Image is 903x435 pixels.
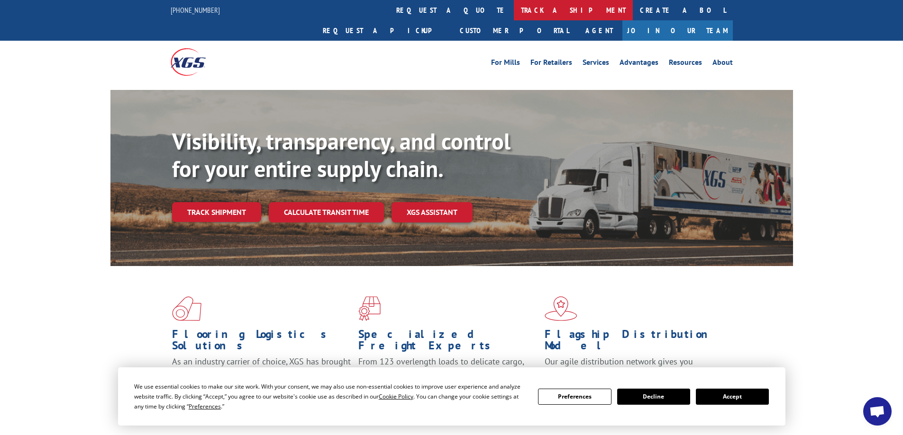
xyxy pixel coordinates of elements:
[545,296,577,321] img: xgs-icon-flagship-distribution-model-red
[172,126,511,183] b: Visibility, transparency, and control for your entire supply chain.
[622,20,733,41] a: Join Our Team
[617,389,690,405] button: Decline
[316,20,453,41] a: Request a pickup
[453,20,576,41] a: Customer Portal
[538,389,611,405] button: Preferences
[620,59,658,69] a: Advantages
[358,356,538,398] p: From 123 overlength loads to delicate cargo, our experienced staff knows the best way to move you...
[269,202,384,222] a: Calculate transit time
[545,356,719,378] span: Our agile distribution network gives you nationwide inventory management on demand.
[696,389,769,405] button: Accept
[134,382,527,411] div: We use essential cookies to make our site work. With your consent, we may also use non-essential ...
[171,5,220,15] a: [PHONE_NUMBER]
[172,202,261,222] a: Track shipment
[576,20,622,41] a: Agent
[358,328,538,356] h1: Specialized Freight Experts
[863,397,892,426] div: Open chat
[392,202,473,222] a: XGS ASSISTANT
[545,328,724,356] h1: Flagship Distribution Model
[379,392,413,400] span: Cookie Policy
[358,296,381,321] img: xgs-icon-focused-on-flooring-red
[669,59,702,69] a: Resources
[172,356,351,390] span: As an industry carrier of choice, XGS has brought innovation and dedication to flooring logistics...
[172,328,351,356] h1: Flooring Logistics Solutions
[530,59,572,69] a: For Retailers
[172,296,201,321] img: xgs-icon-total-supply-chain-intelligence-red
[491,59,520,69] a: For Mills
[583,59,609,69] a: Services
[118,367,785,426] div: Cookie Consent Prompt
[189,402,221,410] span: Preferences
[712,59,733,69] a: About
